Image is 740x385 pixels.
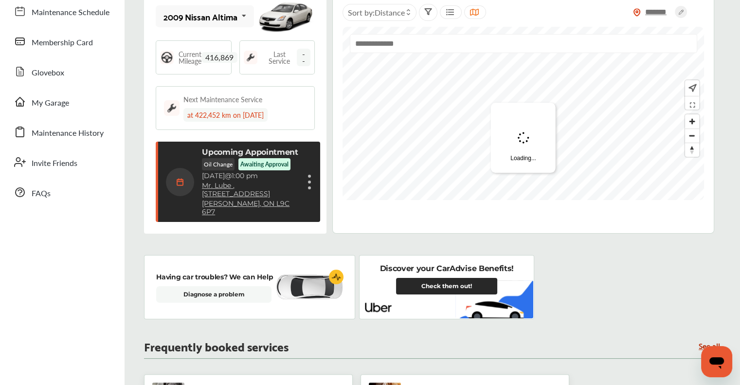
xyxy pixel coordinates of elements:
[9,59,114,84] a: Glovebox
[202,182,299,198] a: Mr. Lube ,[STREET_ADDRESS]
[685,129,699,143] span: Zoom out
[9,89,114,114] a: My Garage
[32,97,69,110] span: My Garage
[144,341,289,350] p: Frequently booked services
[699,341,720,349] a: See all
[244,51,257,64] img: maintenance_logo
[202,147,298,157] p: Upcoming Appointment
[262,51,297,64] span: Last Service
[202,158,235,170] p: Oil Change
[32,67,64,79] span: Glovebox
[164,100,180,116] img: maintenance_logo
[633,8,641,17] img: location_vector_orange.38f05af8.svg
[202,200,299,216] a: [PERSON_NAME], ON L9C 6P7
[179,51,201,64] span: Current Mileage
[156,272,273,282] p: Having car troubles? We can Help
[365,300,392,315] img: uber-logo.8ea76b89.svg
[183,108,268,122] div: at 422,452 km on [DATE]
[348,7,405,18] span: Sort by :
[685,114,699,128] button: Zoom in
[240,160,289,168] p: Awaiting Approval
[202,171,225,180] span: [DATE]
[32,187,51,200] span: FAQs
[225,171,232,180] span: @
[686,83,697,93] img: recenter.ce011a49.svg
[685,143,699,157] button: Reset bearing to north
[163,12,237,21] div: 2009 Nissan Altima
[379,263,513,274] p: Discover your CarAdvise Benefits!
[9,149,114,175] a: Invite Friends
[232,171,258,180] span: 1:00 pm
[685,128,699,143] button: Zoom out
[455,280,533,318] img: uber-vehicle.2721b44f.svg
[32,157,77,170] span: Invite Friends
[343,27,704,200] canvas: Map
[166,168,194,196] img: calendar-icon.35d1de04.svg
[32,37,93,49] span: Membership Card
[201,52,237,63] span: 416,869
[32,6,109,19] span: Maintenance Schedule
[396,278,497,294] a: Check them out!
[491,103,556,173] div: Loading...
[297,49,310,66] span: --
[9,119,114,145] a: Maintenance History
[701,346,732,377] iframe: Button to launch messaging window
[183,94,262,104] div: Next Maintenance Service
[375,7,405,18] span: Distance
[275,274,343,300] img: diagnose-vehicle.c84bcb0a.svg
[329,270,343,284] img: cardiogram-logo.18e20815.svg
[156,286,271,303] a: Diagnose a problem
[160,51,174,64] img: steering_logo
[9,29,114,54] a: Membership Card
[32,127,104,140] span: Maintenance History
[9,180,114,205] a: FAQs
